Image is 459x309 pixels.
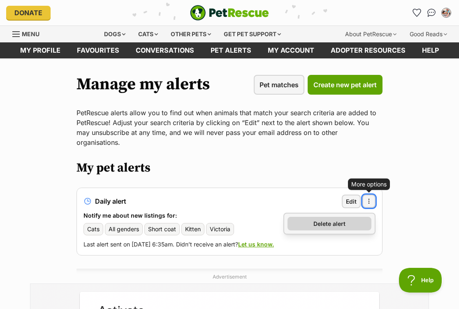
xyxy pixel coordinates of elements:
a: Conversations [425,6,438,19]
a: Create new pet alert [308,75,382,95]
div: Good Reads [404,26,453,42]
span: Daily alert [95,197,126,205]
a: My account [260,42,322,58]
a: Chat with an Expert Online Now [8,7,181,21]
a: Open [243,72,331,88]
span: Create new pet alert [313,80,377,90]
a: Delete alert [287,217,371,230]
a: Open [298,12,376,26]
div: Other pets [165,26,217,42]
img: logo-e224e6f780fb5917bec1dbf3a21bbac754714ae5b6737aabdf751b685950b380.svg [190,5,269,21]
div: Vodsync [68,16,331,35]
span: Edit [346,197,357,206]
a: Favourites [69,42,128,58]
a: Let us know. [238,241,274,248]
h2: My pet alerts [76,160,382,175]
div: Get pet support [218,26,287,42]
a: Edit [342,195,361,208]
span: Open [276,76,291,84]
div: JustAnswer [8,7,282,21]
div: About PetRescue [339,26,402,42]
span: Menu [22,30,39,37]
div: Dogs [98,26,131,42]
a: Click Button, Activate Your Account & Get Access. [68,38,227,46]
span: All genders [109,225,139,233]
p: PetRescue alerts allow you to find out when animals that match your search criteria are added to ... [76,108,382,147]
span: Delete alert [313,219,345,228]
a: PetRescue [190,5,269,21]
a: Activate [68,20,114,34]
h3: Notify me about new listings for: [83,211,376,220]
span: Cats [87,225,100,233]
iframe: Help Scout Beacon - Open [399,268,443,293]
a: Favourites [410,6,423,19]
button: My account [440,6,453,19]
img: Erin Murphy profile pic [442,9,450,17]
span: Open [325,15,339,22]
div: Cats [132,26,164,42]
ul: Account quick links [410,6,453,19]
a: conversations [128,42,202,58]
a: Vodsync [68,76,90,84]
img: chat-41dd97257d64d25036548639549fe6c8038ab92f7586957e7f3b1b290dea8141.svg [427,9,436,17]
a: Menu [12,26,45,41]
a: Help [414,42,447,58]
span: Pet matches [260,80,299,90]
a: Pet alerts [202,42,260,58]
h1: Manage my alerts [76,75,210,94]
a: A Technician Will Answer Your Questions in Minutes. Chat Now. JustAnswer [8,22,237,30]
a: Donate [6,6,51,20]
a: My profile [12,42,69,58]
a: Adopter resources [322,42,414,58]
p: Last alert sent on [DATE] 6:35am. Didn’t receive an alert? [83,240,376,249]
span: Short coat [148,225,176,233]
div: More options [351,180,387,188]
span: Kitten [185,225,201,233]
span: Victoria [210,225,230,233]
a: Pet matches [254,75,304,95]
